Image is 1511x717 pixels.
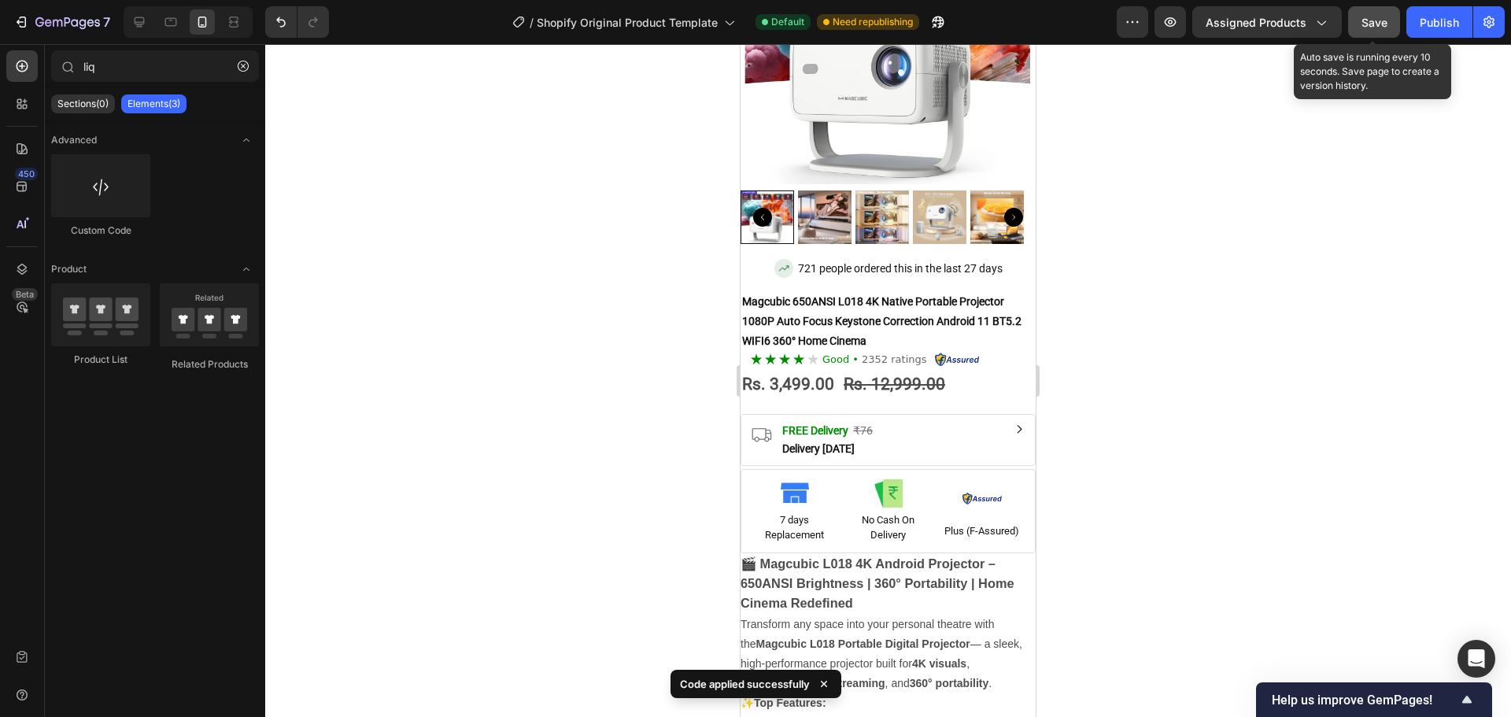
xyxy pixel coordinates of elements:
div: 450 [15,168,38,180]
span: Default [771,15,804,29]
span: Help us improve GemPages! [1272,693,1457,708]
button: Publish [1406,6,1472,38]
p: Elements(3) [127,98,180,110]
span: Assigned Products [1206,14,1306,31]
div: Beta [12,288,38,301]
button: 7 [6,6,117,38]
span: Save [1361,16,1387,29]
span: Toggle open [234,128,259,153]
div: Related Products [160,357,259,371]
button: Show survey - Help us improve GemPages! [1272,690,1476,709]
div: Custom Code [51,224,150,238]
div: Publish [1420,14,1459,31]
span: Advanced [51,133,97,147]
span: Need republishing [833,15,913,29]
span: Shopify Original Product Template [537,14,718,31]
p: Code applied successfully [680,676,810,692]
div: Product List [51,353,150,367]
span: Product [51,262,87,276]
div: Undo/Redo [265,6,329,38]
button: Assigned Products [1192,6,1342,38]
span: / [530,14,534,31]
button: Save [1348,6,1400,38]
p: Sections(0) [57,98,109,110]
iframe: Design area [741,44,1036,717]
span: Toggle open [234,257,259,282]
input: Search Sections & Elements [51,50,259,82]
p: 7 [103,13,110,31]
div: Open Intercom Messenger [1457,640,1495,678]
